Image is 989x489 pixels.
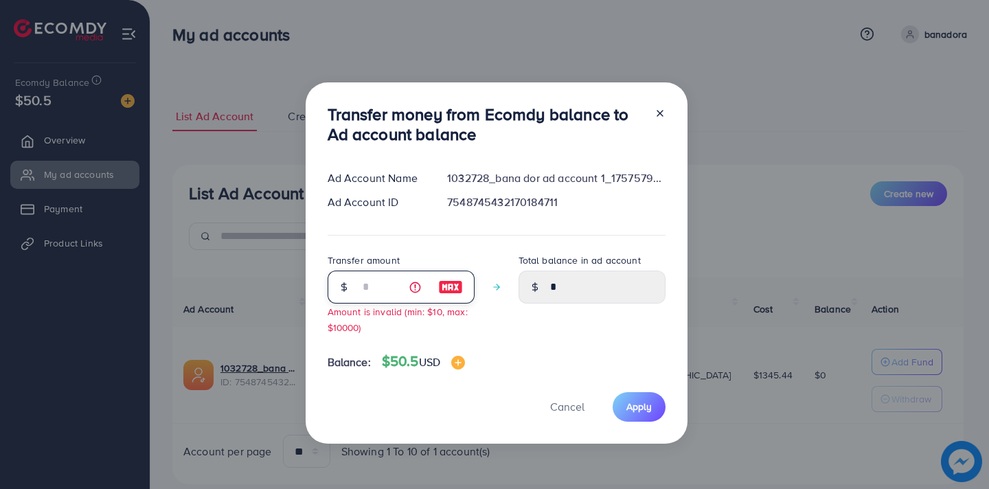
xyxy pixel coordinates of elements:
div: Ad Account Name [317,170,437,186]
h3: Transfer money from Ecomdy balance to Ad account balance [328,104,644,144]
span: USD [419,354,440,369]
button: Cancel [533,392,602,422]
span: Apply [626,400,652,413]
img: image [451,356,465,369]
span: Balance: [328,354,371,370]
div: 1032728_bana dor ad account 1_1757579407255 [436,170,676,186]
span: Cancel [550,399,584,414]
label: Total balance in ad account [519,253,641,267]
div: Ad Account ID [317,194,437,210]
div: 7548745432170184711 [436,194,676,210]
button: Apply [613,392,666,422]
label: Transfer amount [328,253,400,267]
h4: $50.5 [382,353,465,370]
img: image [438,279,463,295]
small: Amount is invalid (min: $10, max: $10000) [328,305,468,334]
